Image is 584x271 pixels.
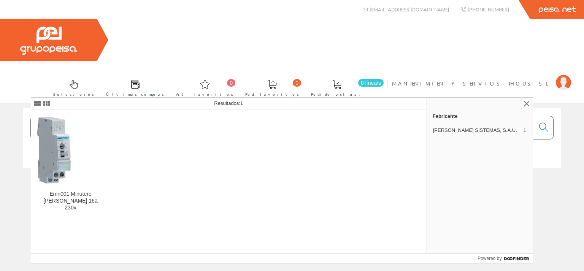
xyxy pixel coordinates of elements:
[392,79,552,87] span: MANTENIMIEN.Y SERVIOS THOUS SL
[433,127,521,134] span: [PERSON_NAME] SISTEMAS, S.A.U.
[106,90,164,98] span: Últimas compras
[427,110,533,122] a: Fabricante
[37,191,104,211] div: Emn001 Minutero [PERSON_NAME] 16a 230v
[392,73,571,81] a: MANTENIMIEN.Y SERVIOS THOUS SL
[23,177,561,184] div: © Grupo Peisa
[478,255,501,262] span: Powered by
[46,73,98,101] a: Selectores
[524,127,526,134] span: 1
[293,79,301,87] span: 0
[31,110,110,220] a: Emn001 Minutero Escalera 16a 230v Emn001 Minutero [PERSON_NAME] 16a 230v
[53,90,94,98] span: Selectores
[370,6,449,13] span: [EMAIL_ADDRESS][DOMAIN_NAME]
[227,79,235,87] span: 0
[20,27,77,55] img: Grupo Peisa
[245,90,299,98] span: Ped. favoritos
[176,90,233,98] span: Art. favoritos
[37,117,104,184] img: Emn001 Minutero Escalera 16a 230v
[358,79,384,87] span: 0 línea/s
[240,100,243,106] span: 1
[468,6,509,13] span: [PHONE_NUMBER]
[214,100,243,106] span: Resultados:
[98,73,168,101] a: Últimas compras
[311,90,363,98] span: Pedido actual
[478,254,533,263] a: Powered by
